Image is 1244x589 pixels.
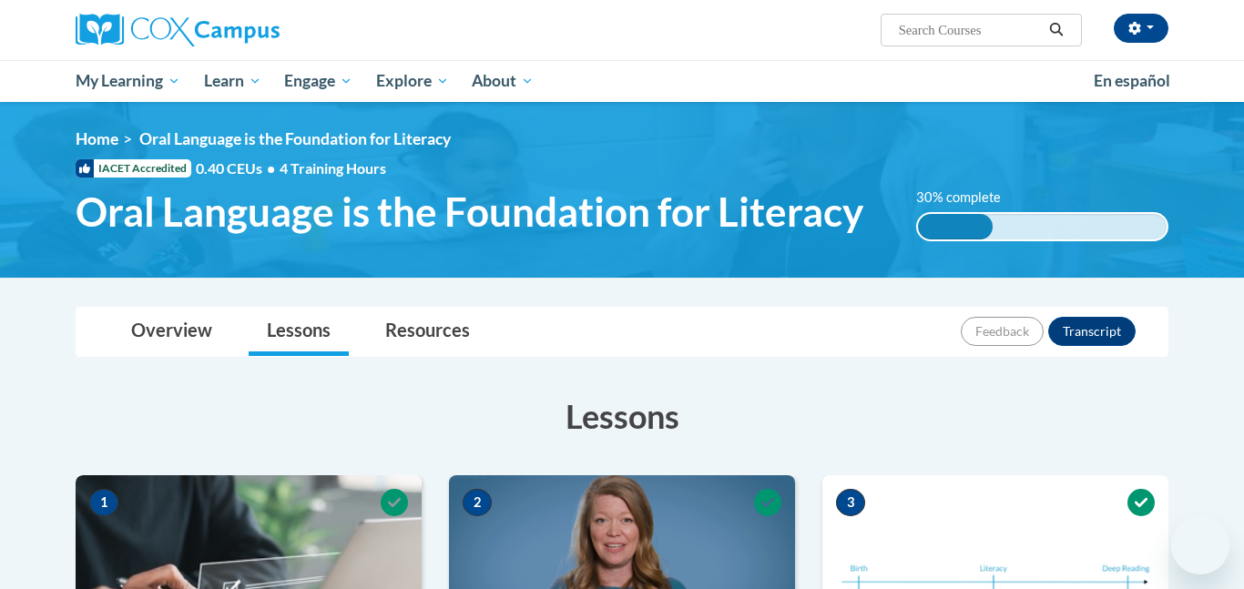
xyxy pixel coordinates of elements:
[280,159,386,177] span: 4 Training Hours
[139,129,451,148] span: Oral Language is the Foundation for Literacy
[367,308,488,356] a: Resources
[918,214,993,239] div: 30% complete
[76,188,863,236] span: Oral Language is the Foundation for Literacy
[48,60,1196,102] div: Main menu
[461,60,546,102] a: About
[76,129,118,148] a: Home
[364,60,461,102] a: Explore
[76,14,280,46] img: Cox Campus
[1094,71,1170,90] span: En español
[961,317,1044,346] button: Feedback
[1043,19,1070,41] button: Search
[836,489,865,516] span: 3
[1082,62,1182,100] a: En español
[196,158,280,178] span: 0.40 CEUs
[249,308,349,356] a: Lessons
[463,489,492,516] span: 2
[267,159,275,177] span: •
[897,19,1043,41] input: Search Courses
[1048,317,1136,346] button: Transcript
[76,70,180,92] span: My Learning
[113,308,230,356] a: Overview
[284,70,352,92] span: Engage
[76,159,191,178] span: IACET Accredited
[376,70,449,92] span: Explore
[76,14,422,46] a: Cox Campus
[272,60,364,102] a: Engage
[76,393,1168,439] h3: Lessons
[192,60,273,102] a: Learn
[89,489,118,516] span: 1
[916,188,1021,208] label: 30% complete
[64,60,192,102] a: My Learning
[1114,14,1168,43] button: Account Settings
[204,70,261,92] span: Learn
[472,70,534,92] span: About
[1171,516,1229,574] iframe: Button to launch messaging window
